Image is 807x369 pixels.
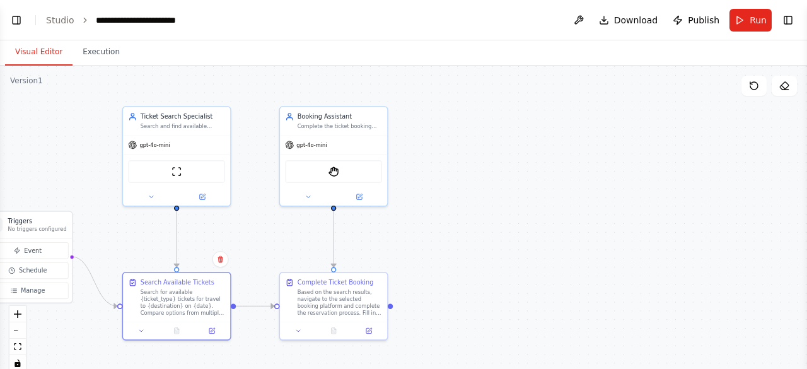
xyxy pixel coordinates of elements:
[139,141,170,148] span: gpt-4o-mini
[158,325,195,336] button: No output available
[354,325,383,336] button: Open in side panel
[46,14,205,26] nav: breadcrumb
[24,246,42,255] span: Event
[197,325,226,336] button: Open in side panel
[298,288,382,316] div: Based on the search results, navigate to the selected booking platform and complete the reservati...
[73,39,130,66] button: Execution
[10,76,43,86] div: Version 1
[729,9,772,32] button: Run
[122,272,231,341] div: Search Available TicketsSearch for available {ticket_type} tickets for travel to {destination} on...
[279,106,388,206] div: Booking AssistantComplete the ticket booking process for the selected {ticket_type} option by nav...
[750,14,767,26] span: Run
[212,251,229,267] button: Delete node
[19,266,47,275] span: Schedule
[141,278,214,287] div: Search Available Tickets
[141,123,225,130] div: Search and find available {ticket_type} tickets for {destination} on {date}, comparing multiple p...
[298,278,374,287] div: Complete Ticket Booking
[668,9,724,32] button: Publish
[296,141,327,148] span: gpt-4o-mini
[329,211,338,267] g: Edge from 5568e603-4dab-456f-80a8-9d46e78f80a9 to 887e684b-8443-4374-ba00-2e41d839227b
[5,39,73,66] button: Visual Editor
[71,252,117,310] g: Edge from triggers to c30dbdcc-db21-45b3-ac99-f32d0a4781d0
[298,123,382,130] div: Complete the ticket booking process for the selected {ticket_type} option by navigating booking w...
[122,106,231,206] div: Ticket Search SpecialistSearch and find available {ticket_type} tickets for {destination} on {dat...
[594,9,663,32] button: Download
[688,14,719,26] span: Publish
[141,112,225,121] div: Ticket Search Specialist
[172,211,181,267] g: Edge from 92723cfc-1966-49fd-8821-39375cee0a62 to c30dbdcc-db21-45b3-ac99-f32d0a4781d0
[298,112,382,121] div: Booking Assistant
[9,322,26,339] button: zoom out
[171,167,182,177] img: ScrapeWebsiteTool
[8,226,67,233] p: No triggers configured
[614,14,658,26] span: Download
[8,11,25,29] button: Show left sidebar
[8,217,67,226] h3: Triggers
[21,286,45,295] span: Manage
[46,15,74,25] a: Studio
[9,306,26,322] button: zoom in
[279,272,388,341] div: Complete Ticket BookingBased on the search results, navigate to the selected booking platform and...
[328,167,339,177] img: StagehandTool
[335,192,384,202] button: Open in side panel
[178,192,227,202] button: Open in side panel
[236,302,274,310] g: Edge from c30dbdcc-db21-45b3-ac99-f32d0a4781d0 to 887e684b-8443-4374-ba00-2e41d839227b
[779,11,797,29] button: Show right sidebar
[315,325,352,336] button: No output available
[141,288,225,316] div: Search for available {ticket_type} tickets for travel to {destination} on {date}. Compare options...
[9,339,26,355] button: fit view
